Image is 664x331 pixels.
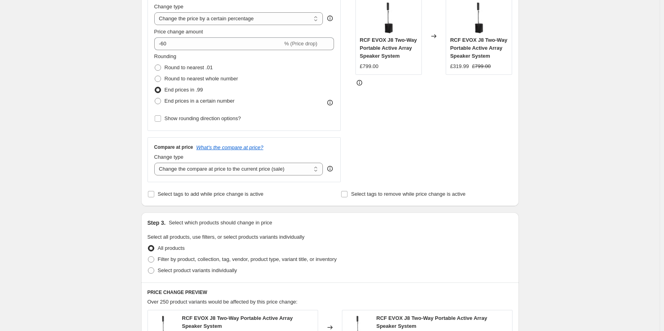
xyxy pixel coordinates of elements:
span: Price change amount [154,29,203,35]
span: RCF EVOX J8 Two-Way Portable Active Array Speaker System [377,315,487,329]
div: £799.00 [360,62,379,70]
span: All products [158,245,185,251]
span: RCF EVOX J8 Two-Way Portable Active Array Speaker System [182,315,293,329]
span: Change type [154,154,184,160]
span: Select all products, use filters, or select products variants individually [148,234,305,240]
span: Select tags to remove while price change is active [351,191,466,197]
h3: Compare at price [154,144,193,150]
span: Over 250 product variants would be affected by this price change: [148,299,298,305]
span: % (Price drop) [284,41,317,47]
button: What's the compare at price? [196,144,264,150]
span: Filter by product, collection, tag, vendor, product type, variant title, or inventory [158,256,337,262]
h6: PRICE CHANGE PREVIEW [148,289,513,296]
span: Change type [154,4,184,10]
span: RCF EVOX J8 Two-Way Portable Active Array Speaker System [360,37,417,59]
input: -15 [154,37,283,50]
span: Show rounding direction options? [165,115,241,121]
span: Select tags to add while price change is active [158,191,264,197]
span: Round to nearest whole number [165,76,238,82]
span: End prices in a certain number [165,98,235,104]
p: Select which products should change in price [169,219,272,227]
span: Rounding [154,53,177,59]
span: Round to nearest .01 [165,64,213,70]
h2: Step 3. [148,219,166,227]
div: help [326,165,334,173]
span: RCF EVOX J8 Two-Way Portable Active Array Speaker System [450,37,507,59]
img: 0011_evox-j-total-1_1_80x.jpg [373,2,404,34]
span: Select product variants individually [158,267,237,273]
div: £319.99 [450,62,469,70]
strike: £799.00 [472,62,491,70]
span: End prices in .99 [165,87,203,93]
div: help [326,14,334,22]
img: 0011_evox-j-total-1_1_80x.jpg [463,2,495,34]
